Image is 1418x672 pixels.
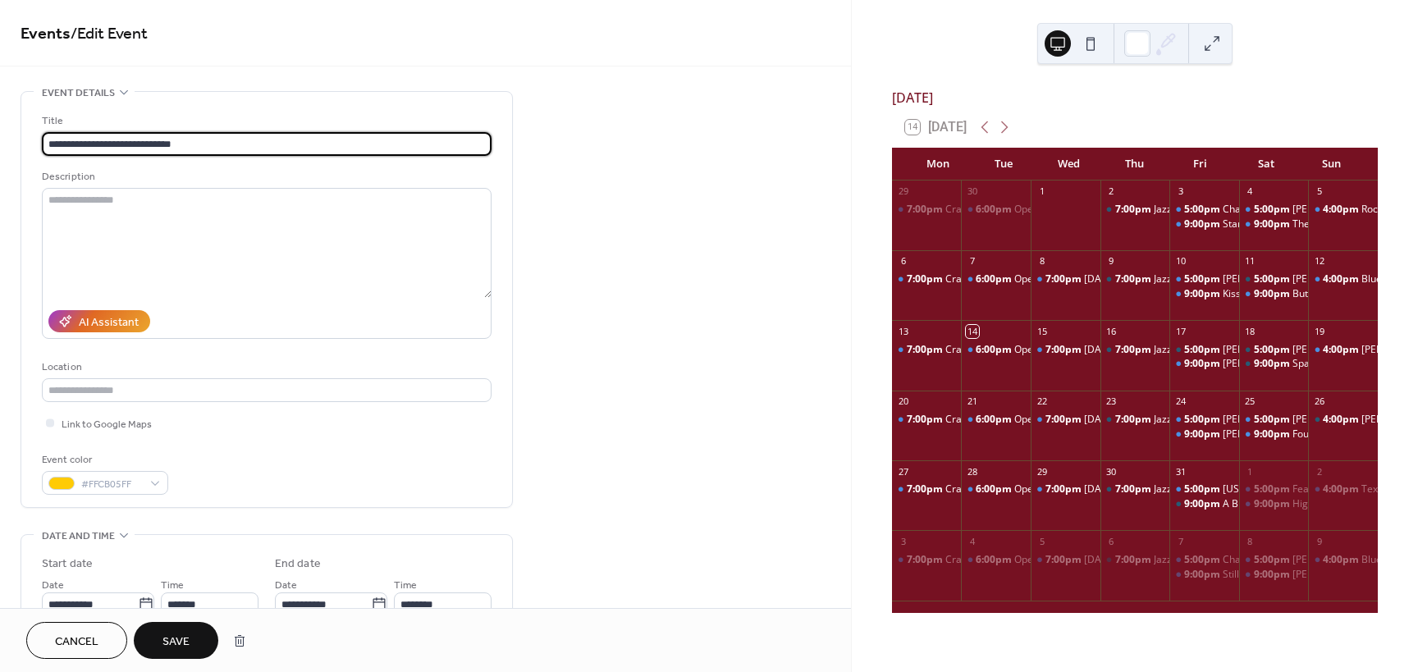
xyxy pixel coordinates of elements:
[1014,482,1159,496] div: Open Mic with [PERSON_NAME]
[134,622,218,659] button: Save
[1254,427,1292,441] span: 9:00pm
[1313,535,1325,547] div: 9
[892,88,1378,107] div: [DATE]
[1313,325,1325,337] div: 19
[897,325,909,337] div: 13
[1223,217,1276,231] div: Stand Back!
[1169,287,1239,301] div: Kissers!
[42,359,488,376] div: Location
[1239,413,1309,427] div: Emily Burgess
[1244,325,1256,337] div: 18
[1154,482,1237,496] div: Jazz & Blues Night
[1184,568,1223,582] span: 9:00pm
[1254,272,1292,286] span: 5:00pm
[1244,465,1256,478] div: 1
[1014,343,1159,357] div: Open Mic with [PERSON_NAME]
[1100,203,1170,217] div: Jazz & Blues Night
[1239,287,1309,301] div: Butter's Black Horse Debut!
[1036,185,1048,198] div: 1
[1254,357,1292,371] span: 9:00pm
[1223,357,1406,371] div: [PERSON_NAME] & The SideStreet Band
[1174,185,1187,198] div: 3
[1105,535,1118,547] div: 6
[1115,343,1154,357] span: 7:00pm
[1223,272,1389,286] div: [PERSON_NAME] & [PERSON_NAME]
[976,553,1014,567] span: 6:00pm
[1014,553,1159,567] div: Open Mic with [PERSON_NAME]
[161,577,184,594] span: Time
[961,203,1031,217] div: Open Mic with Joslynn Burford
[1323,272,1361,286] span: 4:00pm
[1239,482,1309,496] div: Featherweight
[1223,568,1312,582] div: Still Picking Country
[1169,427,1239,441] div: Woodhouse Crooks
[1308,272,1378,286] div: Bluegrass Menagerie
[1244,535,1256,547] div: 8
[1184,357,1223,371] span: 9:00pm
[1292,357,1355,371] div: Space Cadets
[1239,203,1309,217] div: Brennen Sloan
[1254,287,1292,301] span: 9:00pm
[26,622,127,659] a: Cancel
[892,553,962,567] div: Crash and Burn
[1239,497,1309,511] div: High Waters Band
[1105,325,1118,337] div: 16
[1100,413,1170,427] div: Jazz & Blues Night
[71,18,148,50] span: / Edit Event
[1031,413,1100,427] div: Wednesday Music Bingo!
[945,413,1017,427] div: Crash and Burn
[1254,568,1292,582] span: 9:00pm
[1031,482,1100,496] div: Wednesday Music Bingo!
[897,255,909,267] div: 6
[1045,343,1084,357] span: 7:00pm
[976,343,1014,357] span: 6:00pm
[966,185,978,198] div: 30
[1084,272,1177,286] div: [DATE] Music Bingo!
[892,343,962,357] div: Crash and Burn
[1244,185,1256,198] div: 4
[966,395,978,408] div: 21
[1174,535,1187,547] div: 7
[1292,343,1370,357] div: [PERSON_NAME]
[1169,497,1239,511] div: A Black Horse Halloween
[1174,255,1187,267] div: 10
[1184,413,1223,427] span: 5:00pm
[1323,203,1361,217] span: 4:00pm
[1154,413,1237,427] div: Jazz & Blues Night
[1169,482,1239,496] div: Georgia Rose
[976,272,1014,286] span: 6:00pm
[966,465,978,478] div: 28
[1154,272,1237,286] div: Jazz & Blues Night
[1084,553,1177,567] div: [DATE] Music Bingo!
[1223,287,1258,301] div: Kissers!
[966,255,978,267] div: 7
[897,465,909,478] div: 27
[62,416,152,433] span: Link to Google Maps
[1036,535,1048,547] div: 5
[1154,343,1237,357] div: Jazz & Blues Night
[1313,185,1325,198] div: 5
[1105,395,1118,408] div: 23
[1308,413,1378,427] div: Steve Stacey
[1223,482,1353,496] div: [US_STATE][PERSON_NAME]
[21,18,71,50] a: Events
[1100,482,1170,496] div: Jazz & Blues Night
[961,553,1031,567] div: Open Mic with Johann Burkhardt
[1174,395,1187,408] div: 24
[1308,203,1378,217] div: Rocky Islander
[1036,325,1048,337] div: 15
[1292,427,1368,441] div: Four Lanes Wide
[1100,272,1170,286] div: Jazz & Blues Night
[1254,553,1292,567] span: 5:00pm
[1045,553,1084,567] span: 7:00pm
[1031,272,1100,286] div: Wednesday Music Bingo!
[966,535,978,547] div: 4
[1184,482,1223,496] span: 5:00pm
[1223,553,1286,567] div: Charlie Horse
[1223,427,1379,441] div: [PERSON_NAME] [PERSON_NAME]
[1100,343,1170,357] div: Jazz & Blues Night
[1169,357,1239,371] div: Jake Norris & The SideStreet Band
[1292,497,1375,511] div: High Waters Band
[1313,395,1325,408] div: 26
[1036,465,1048,478] div: 29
